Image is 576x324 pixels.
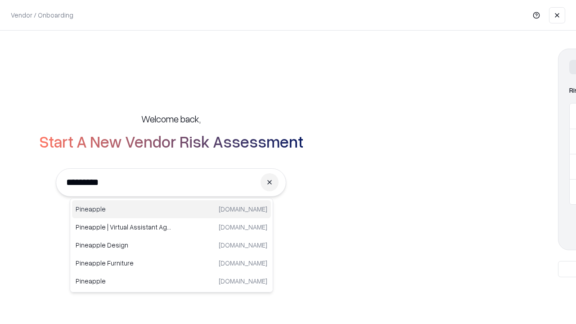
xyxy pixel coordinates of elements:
p: Pineapple Furniture [76,258,171,268]
p: [DOMAIN_NAME] [219,204,267,214]
p: Pineapple [76,276,171,286]
div: Suggestions [70,198,273,292]
p: Pineapple | Virtual Assistant Agency [76,222,171,232]
p: [DOMAIN_NAME] [219,276,267,286]
p: [DOMAIN_NAME] [219,258,267,268]
h2: Start A New Vendor Risk Assessment [39,132,303,150]
p: Pineapple Design [76,240,171,250]
p: Pineapple [76,204,171,214]
p: [DOMAIN_NAME] [219,240,267,250]
h5: Welcome back, [141,112,201,125]
p: Vendor / Onboarding [11,10,73,20]
p: [DOMAIN_NAME] [219,222,267,232]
